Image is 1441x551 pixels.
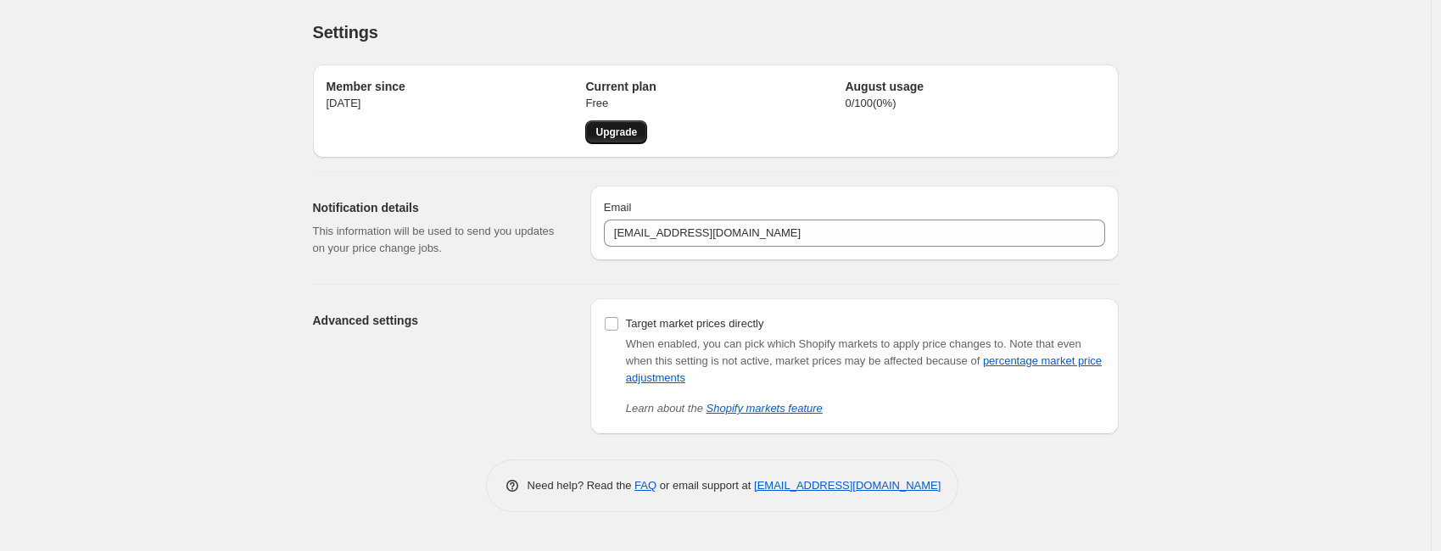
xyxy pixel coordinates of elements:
[585,120,647,144] a: Upgrade
[327,95,586,112] p: [DATE]
[585,95,845,112] p: Free
[656,479,754,492] span: or email support at
[626,337,1007,350] span: When enabled, you can pick which Shopify markets to apply price changes to.
[626,317,764,330] span: Target market prices directly
[327,78,586,95] h2: Member since
[313,223,563,257] p: This information will be used to send you updates on your price change jobs.
[313,23,378,42] span: Settings
[595,125,637,139] span: Upgrade
[313,199,563,216] h2: Notification details
[626,337,1102,384] span: Note that even when this setting is not active, market prices may be affected because of
[845,95,1104,112] p: 0 / 100 ( 0 %)
[604,201,632,214] span: Email
[585,78,845,95] h2: Current plan
[528,479,635,492] span: Need help? Read the
[634,479,656,492] a: FAQ
[313,312,563,329] h2: Advanced settings
[626,402,823,415] i: Learn about the
[707,402,823,415] a: Shopify markets feature
[845,78,1104,95] h2: August usage
[754,479,941,492] a: [EMAIL_ADDRESS][DOMAIN_NAME]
